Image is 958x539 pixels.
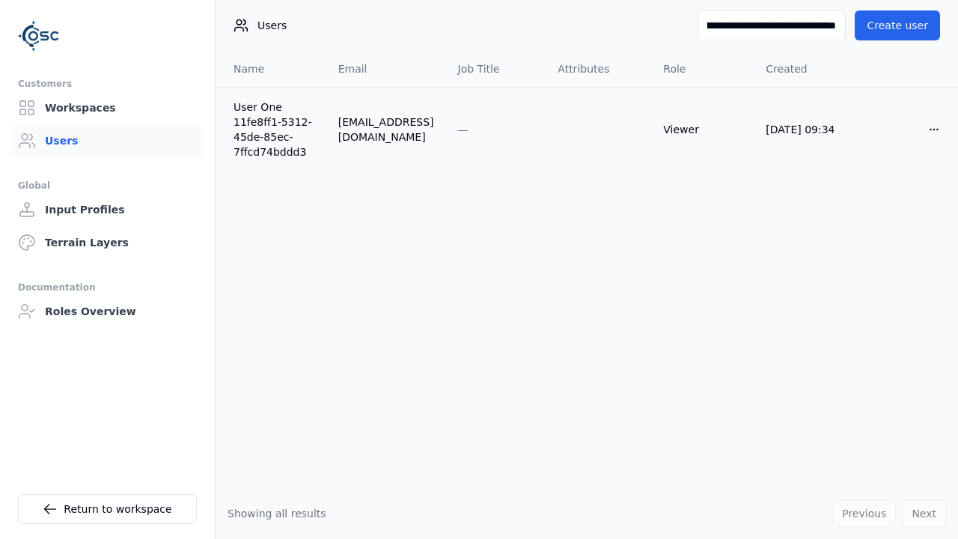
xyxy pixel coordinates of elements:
div: [EMAIL_ADDRESS][DOMAIN_NAME] [338,115,434,144]
div: Global [18,177,197,195]
img: Logo [18,15,60,57]
th: Name [216,51,326,87]
span: Users [257,18,287,33]
th: Role [651,51,754,87]
a: Input Profiles [12,195,203,225]
th: Job Title [446,51,546,87]
span: — [458,124,469,135]
a: Users [12,126,203,156]
a: Workspaces [12,93,203,123]
div: Documentation [18,278,197,296]
th: Created [754,51,857,87]
th: Email [326,51,446,87]
div: Customers [18,75,197,93]
span: Showing all results [228,508,326,520]
div: [DATE] 09:34 [766,122,845,137]
a: Return to workspace [18,494,197,524]
a: User One 11fe8ff1-5312-45de-85ec-7ffcd74bddd3 [234,100,314,159]
a: Terrain Layers [12,228,203,258]
a: Roles Overview [12,296,203,326]
th: Attributes [546,51,651,87]
button: Create user [855,10,940,40]
div: Viewer [663,122,742,137]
